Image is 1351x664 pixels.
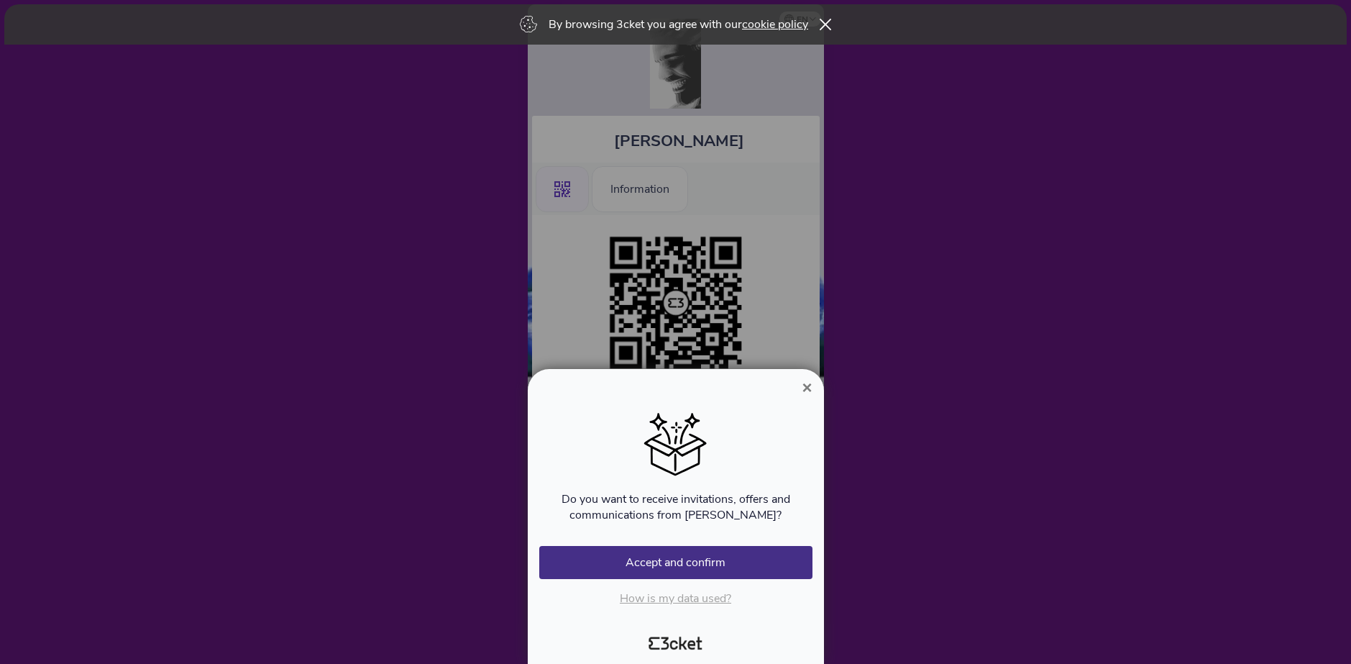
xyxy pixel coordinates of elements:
p: How is my data used? [539,591,812,606]
a: cookie policy [742,17,808,32]
p: By browsing 3cket you agree with our [549,17,808,32]
button: Accept and confirm [539,546,812,579]
p: Do you want to receive invitations, offers and communications from [PERSON_NAME]? [539,491,812,523]
span: × [802,378,812,397]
